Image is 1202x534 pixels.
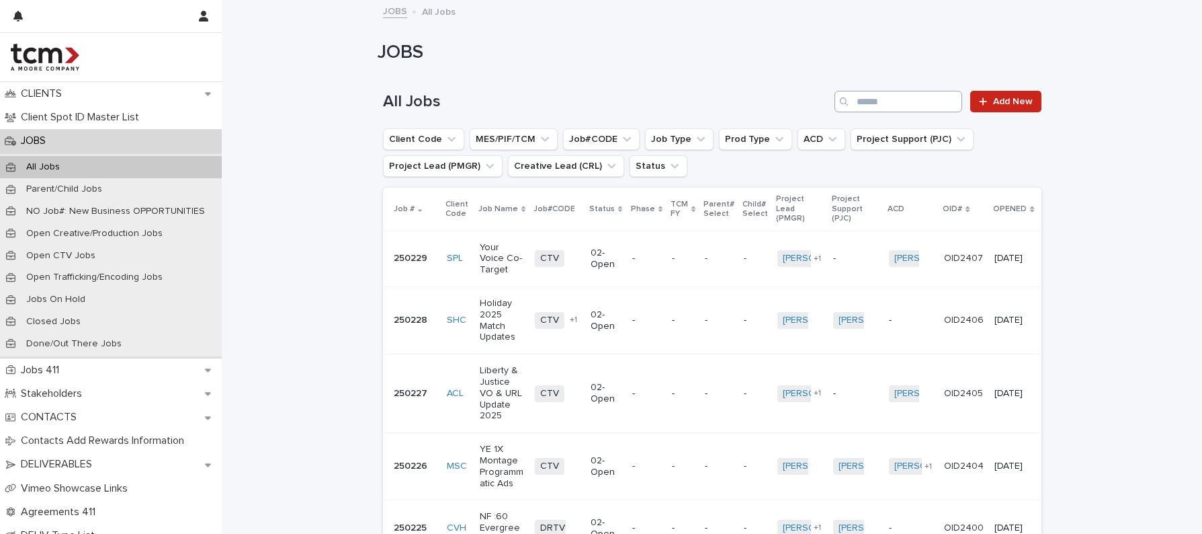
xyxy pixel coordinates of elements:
p: Job # [394,202,415,217]
p: Open Creative/Production Jobs [15,228,173,239]
p: Client Code [445,197,470,222]
button: Job#CODE [563,128,640,150]
p: 02-Open [591,455,621,478]
a: MSC [447,461,467,472]
p: OID2406 [944,315,984,326]
p: - [744,315,767,326]
span: Add New [993,97,1033,106]
p: 02-Open [591,382,621,405]
a: [PERSON_NAME]-TCM [783,253,879,264]
p: YE 1X Montage Programmatic Ads [480,444,525,489]
div: Search [834,91,962,112]
span: + 1 [814,255,821,263]
button: Status [630,155,687,177]
p: Project Support (PJC) [832,192,879,226]
p: - [672,461,694,472]
a: [PERSON_NAME]-TCM [839,315,935,326]
p: JOBS [15,135,56,147]
tr: 250228SHC Holiday 2025 Match UpdatesCTV+102-Open----[PERSON_NAME]-TCM [PERSON_NAME]-TCM -OID2406[... [383,287,1104,354]
a: [PERSON_NAME]-TCM [839,523,935,534]
p: - [744,461,767,472]
img: 4hMmSqQkux38exxPVZHQ [11,44,79,71]
p: TCM FY [671,197,688,222]
p: Vimeo Showcase Links [15,482,138,495]
p: Status [589,202,615,217]
a: [PERSON_NAME]-TCM [894,253,990,264]
span: CTV [535,250,564,267]
p: - [744,523,767,534]
p: Job#CODE [533,202,575,217]
p: [DATE] [994,315,1033,326]
button: Creative Lead (CRL) [508,155,624,177]
button: Job Type [645,128,714,150]
p: - [632,461,661,472]
p: Open Trafficking/Encoding Jobs [15,272,173,283]
p: OPENED [993,202,1027,217]
p: - [632,253,661,264]
a: [PERSON_NAME]-TCM [839,461,935,472]
p: 250227 [394,388,436,399]
p: 02-Open [591,309,621,332]
span: + 1 [925,463,932,471]
p: OID2400 [944,523,984,534]
button: Client Code [383,128,464,150]
p: OID2405 [944,388,984,399]
p: - [889,315,934,326]
p: - [632,523,661,534]
p: Holiday 2025 Match Updates [480,298,525,343]
a: SPL [447,253,463,264]
p: Jobs On Hold [15,294,96,305]
p: 250229 [394,253,436,264]
p: Agreements 411 [15,506,106,519]
p: ACD [888,202,904,217]
p: All Jobs [422,3,456,18]
p: - [672,523,694,534]
a: JOBS [383,3,407,18]
p: Jobs 411 [15,364,70,377]
p: Stakeholders [15,387,93,400]
p: CLIENTS [15,87,73,100]
a: [PERSON_NAME]-TCM [783,461,879,472]
p: 250225 [394,523,436,534]
a: CVH [447,523,466,534]
a: [PERSON_NAME]-TCM [783,388,879,399]
button: Prod Type [719,128,792,150]
span: CTV [535,312,564,329]
p: Liberty & Justice VO & URL Update 2025 [480,365,525,422]
button: Project Support (PJC) [851,128,974,150]
p: Job Name [478,202,518,217]
a: [PERSON_NAME]-TCM [783,315,879,326]
p: - [632,388,661,399]
p: - [833,253,878,264]
p: Parent/Child Jobs [15,184,113,195]
p: Phase [631,202,655,217]
p: - [744,388,767,399]
p: [DATE] [994,523,1033,534]
span: + 1 [814,389,821,397]
p: CONTACTS [15,411,87,424]
p: 250226 [394,461,436,472]
p: - [672,388,694,399]
h1: All Jobs [383,92,830,112]
p: - [833,388,878,399]
p: - [705,388,733,399]
p: Client Spot ID Master List [15,111,150,124]
p: Project Lead (PMGR) [776,192,824,226]
a: [PERSON_NAME]-TCM [894,461,990,472]
p: OID2407 [944,253,984,264]
p: Open CTV Jobs [15,250,106,262]
span: + 1 [814,524,821,532]
p: Done/Out There Jobs [15,338,132,350]
p: 02-Open [591,247,621,270]
p: - [705,315,733,326]
p: Your Voice Co-Target [480,242,525,276]
h1: JOBS [378,42,1036,65]
p: [DATE] [994,388,1033,399]
span: CTV [535,458,564,475]
p: - [744,253,767,264]
p: Child# Select [742,197,768,222]
tr: 250226MSC YE 1X Montage Programmatic AdsCTV02-Open----[PERSON_NAME]-TCM [PERSON_NAME]-TCM [PERSON... [383,433,1104,500]
a: [PERSON_NAME]-TCM [783,523,879,534]
p: Contacts Add Rewards Information [15,434,195,447]
p: OID2404 [944,461,984,472]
